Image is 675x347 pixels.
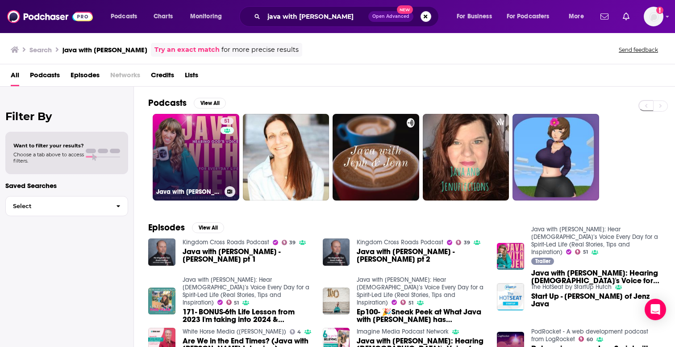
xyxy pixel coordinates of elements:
[531,269,661,284] span: Java with [PERSON_NAME]: Hearing [DEMOGRAPHIC_DATA]'s Voice for Everyday Life | Revival, Propheti...
[234,301,239,305] span: 51
[156,188,221,196] h3: Java with [PERSON_NAME]: Hear [DEMOGRAPHIC_DATA]’s Voice Every Day for a Spirit-Led Life (Real St...
[397,5,413,14] span: New
[194,98,226,109] button: View All
[531,283,612,291] a: The HotSeat by StartUp Hutch
[644,7,663,26] img: User Profile
[531,226,658,256] a: Java with Jen: Hear God’s Voice Every Day for a Spirit-Led Life (Real Stories, Tips and Inspiration)
[357,238,443,246] a: Kingdom Cross Roads Podcast
[644,7,663,26] button: Show profile menu
[5,110,128,123] h2: Filter By
[264,9,368,24] input: Search podcasts, credits, & more...
[190,10,222,23] span: Monitoring
[183,248,312,263] span: Java with [PERSON_NAME] - [PERSON_NAME] pt 1
[497,283,524,310] img: Start Up - Jen Brummer of Jenz Java
[587,338,593,342] span: 60
[183,308,312,323] a: 171- BONUS-6th Life Lesson from 2023 I'm taking into 2024 & MILESTONES Java with Jen Hit this Year!
[597,9,612,24] a: Show notifications dropdown
[323,288,350,315] img: Ep100- 🎉Sneak Peek at What Java with Jen has Accomplished & A Celebration Giveaway🎉!!
[507,10,550,23] span: For Podcasters
[531,328,648,343] a: PodRocket - A web development podcast from LogRocket
[290,329,301,334] a: 4
[531,293,661,308] a: Start Up - Jen Brummer of Jenz Java
[148,238,175,266] a: Java with Jen - Jenilee Samuel pt 1
[457,10,492,23] span: For Business
[501,9,562,24] button: open menu
[357,248,486,263] span: Java with [PERSON_NAME] - [PERSON_NAME] pt 2
[192,222,224,233] button: View All
[71,68,100,86] a: Episodes
[357,276,483,306] a: Java with Jen: Hear God’s Voice Every Day for a Spirit-Led Life (Real Stories, Tips and Inspiration)
[13,151,84,164] span: Choose a tab above to access filters.
[5,196,128,216] button: Select
[323,238,350,266] img: Java with Jen - Jenilee Samuel pt 2
[7,8,93,25] img: Podchaser - Follow, Share and Rate Podcasts
[30,68,60,86] a: Podcasts
[5,181,128,190] p: Saved Searches
[226,300,239,305] a: 51
[562,9,595,24] button: open menu
[497,243,524,270] img: Java with Jen: Hearing God's Voice for Everyday Life | Revival, Prophetic Prayer, Christian Famil...
[656,7,663,14] svg: Add a profile image
[62,46,147,54] h3: java with [PERSON_NAME]
[282,240,296,245] a: 39
[531,293,661,308] span: Start Up - [PERSON_NAME] of Jenz Java
[183,248,312,263] a: Java with Jen - Jenilee Samuel pt 1
[111,10,137,23] span: Podcasts
[110,68,140,86] span: Networks
[11,68,19,86] a: All
[569,10,584,23] span: More
[183,308,312,323] span: 171- BONUS-6th Life Lesson from 2023 I'm taking into 2024 & MILESTONES Java with [PERSON_NAME] th...
[183,238,269,246] a: Kingdom Cross Roads Podcast
[148,288,175,315] img: 171- BONUS-6th Life Lesson from 2023 I'm taking into 2024 & MILESTONES Java with Jen Hit this Year!
[248,6,447,27] div: Search podcasts, credits, & more...
[644,7,663,26] span: Logged in as TinaPugh
[289,241,296,245] span: 39
[104,9,149,24] button: open menu
[29,46,52,54] h3: Search
[583,250,588,254] span: 51
[148,222,224,233] a: EpisodesView All
[372,14,409,19] span: Open Advanced
[400,300,413,305] a: 51
[185,68,198,86] a: Lists
[450,9,503,24] button: open menu
[148,97,187,109] h2: Podcasts
[616,46,661,54] button: Send feedback
[224,117,230,126] span: 51
[357,308,486,323] a: Ep100- 🎉Sneak Peek at What Java with Jen has Accomplished & A Celebration Giveaway🎉!!
[619,9,633,24] a: Show notifications dropdown
[148,9,178,24] a: Charts
[368,11,413,22] button: Open AdvancedNew
[221,45,299,55] span: for more precise results
[579,336,593,342] a: 60
[183,328,286,335] a: White Horse Media (Steve Wohlberg)
[464,241,470,245] span: 39
[148,97,226,109] a: PodcastsView All
[645,299,666,320] div: Open Intercom Messenger
[297,330,301,334] span: 4
[6,203,109,209] span: Select
[151,68,174,86] a: Credits
[154,45,220,55] a: Try an exact match
[357,308,486,323] span: Ep100- 🎉Sneak Peek at What Java with [PERSON_NAME] has Accomplished & A Celebration Giveaway🎉!!
[221,117,233,125] a: 51
[184,9,233,24] button: open menu
[535,259,550,264] span: Trailer
[154,10,173,23] span: Charts
[357,328,449,335] a: Imagine Media Podcast Network
[408,301,413,305] span: 51
[531,269,661,284] a: Java with Jen: Hearing God's Voice for Everyday Life | Revival, Prophetic Prayer, Christian Famil...
[148,222,185,233] h2: Episodes
[357,248,486,263] a: Java with Jen - Jenilee Samuel pt 2
[575,249,588,255] a: 51
[153,114,239,201] a: 51Java with [PERSON_NAME]: Hear [DEMOGRAPHIC_DATA]’s Voice Every Day for a Spirit-Led Life (Real ...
